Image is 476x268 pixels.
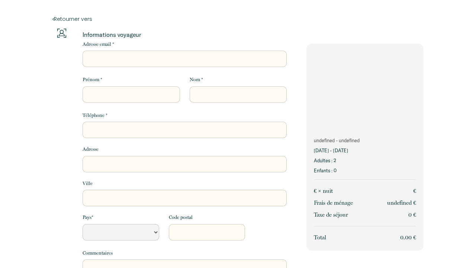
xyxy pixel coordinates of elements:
label: Ville [83,180,93,187]
label: Adresse [83,146,99,153]
p: undefined - undefined [314,137,416,144]
p: [DATE] - [DATE] [314,147,416,154]
p: Enfants : 0 [314,167,416,174]
label: Pays [83,214,93,221]
label: Téléphone * [83,112,107,119]
a: Retourner vers [52,15,424,23]
span: 0.00 € [400,234,416,241]
select: Default select example [83,224,159,240]
p: Informations voyageur [83,31,287,38]
p: € [413,186,416,195]
label: Prénom * [83,76,102,83]
p: Frais de ménage [314,198,353,207]
label: Nom * [190,76,203,83]
p: € × nuit [314,186,333,195]
p: Adultes : 2 [314,157,416,164]
label: Code postal [169,214,193,221]
p: Taxe de séjour [314,210,348,219]
label: Adresse email * [83,41,114,48]
p: undefined € [387,198,416,207]
img: rental-image [306,44,424,131]
span: Total [314,234,326,241]
img: guests-info [57,29,66,38]
p: 0 € [408,210,416,219]
label: Commentaires [83,249,113,257]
